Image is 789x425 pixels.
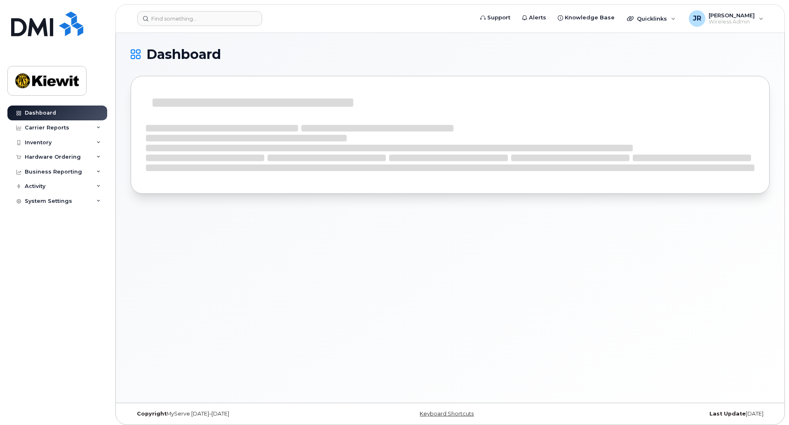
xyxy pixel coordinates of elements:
div: [DATE] [557,411,770,417]
div: MyServe [DATE]–[DATE] [131,411,344,417]
strong: Last Update [709,411,746,417]
a: Keyboard Shortcuts [420,411,474,417]
span: Dashboard [146,48,221,61]
strong: Copyright [137,411,167,417]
